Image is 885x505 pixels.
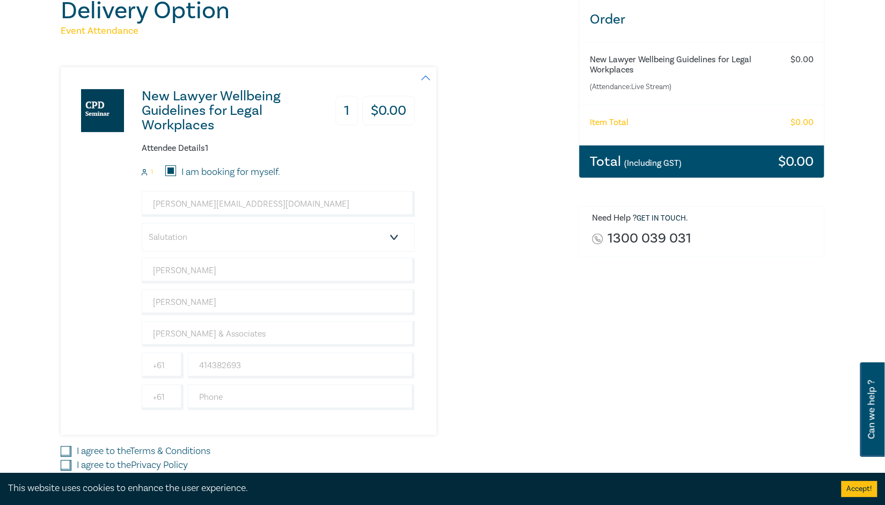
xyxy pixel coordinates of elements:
h3: $ 0.00 [778,155,813,169]
h5: Event Attendance [61,25,566,38]
small: 1 [151,169,153,176]
input: Mobile* [188,353,415,378]
h6: Attendee Details 1 [142,143,415,153]
a: Privacy Policy [131,459,188,471]
h6: Item Total [590,118,628,128]
input: Last Name* [142,289,415,315]
span: Can we help ? [866,369,876,450]
h6: $ 0.00 [790,118,813,128]
label: I agree to the [77,458,188,472]
img: New Lawyer Wellbeing Guidelines for Legal Workplaces [81,89,124,132]
small: (Attendance: Live Stream ) [590,82,771,92]
h3: 1 [335,96,358,126]
h6: Need Help ? . [592,213,816,224]
input: First Name* [142,258,415,283]
input: Attendee Email* [142,191,415,217]
small: (Including GST) [624,158,682,169]
h3: Total [590,155,682,169]
div: This website uses cookies to enhance the user experience. [8,481,825,495]
input: +61 [142,353,184,378]
input: Company [142,321,415,347]
input: Phone [188,384,415,410]
a: Terms & Conditions [130,445,210,457]
a: 1300 039 031 [607,231,691,246]
h3: $ 0.00 [362,96,415,126]
button: Accept cookies [841,481,877,497]
label: I am booking for myself. [181,165,280,179]
a: Get in touch [637,214,686,223]
h3: New Lawyer Wellbeing Guidelines for Legal Workplaces [142,89,318,133]
h6: $ 0.00 [790,55,813,65]
h6: New Lawyer Wellbeing Guidelines for Legal Workplaces [590,55,771,75]
input: +61 [142,384,184,410]
label: I agree to the [77,444,210,458]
